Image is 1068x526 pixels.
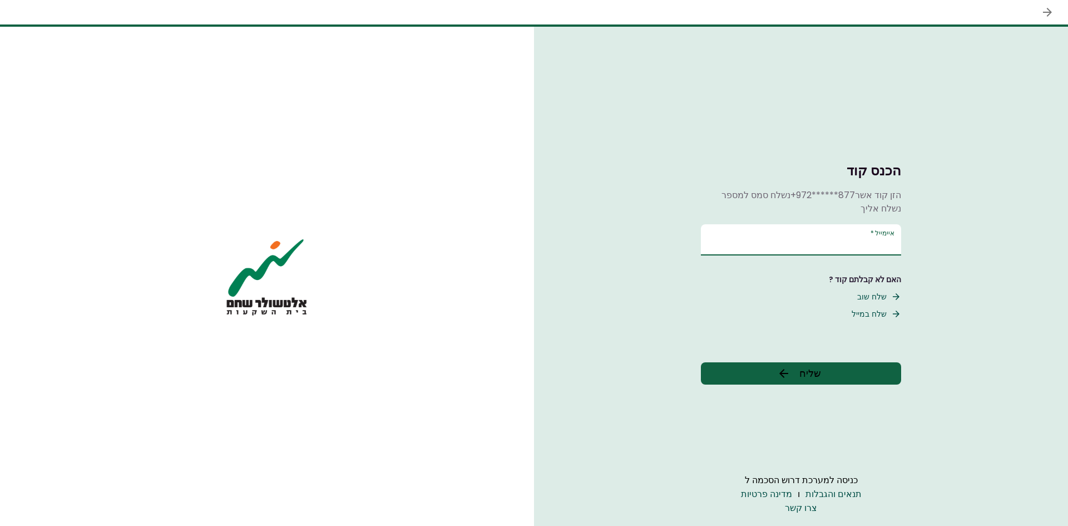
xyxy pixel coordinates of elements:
font: נשלח סמס למספר [721,189,790,201]
font: מדינה פרטיות [741,488,792,500]
font: שלח במייל [852,308,887,319]
font: כניסה למערכת דרוש הסכמה ל [745,474,858,486]
font: צרו קשר [785,502,817,514]
a: מדינה פרטיות [741,487,792,501]
font: הזן קוד אשר נשלח אליך [855,189,901,215]
a: תנאים והגבלות [805,487,862,501]
font: הכנס קוד [847,161,901,180]
button: בְּחֲזָרָה [1038,3,1057,22]
a: צרו קשר [701,501,901,515]
button: שליח [701,362,901,385]
font: ו [798,488,800,500]
button: שלח שוב [857,291,901,303]
font: שליח [799,366,821,380]
img: לוגו AIO [219,236,314,317]
font: האם לא קבלתם קוד ? [829,274,901,285]
font: תנאים והגבלות [805,488,862,500]
font: שלח שוב [857,291,887,302]
button: שלח במייל [852,308,901,320]
font: איימייל [875,228,894,238]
